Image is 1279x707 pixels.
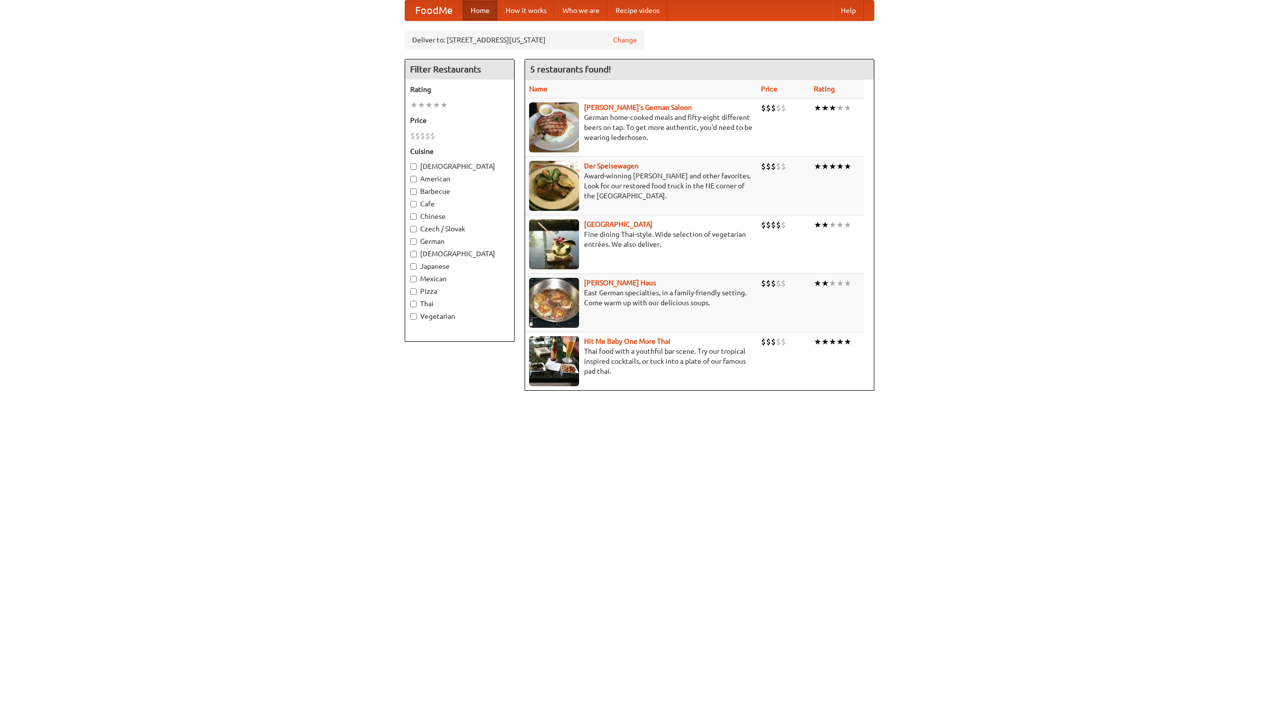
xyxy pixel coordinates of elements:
li: ★ [836,219,844,230]
li: ★ [821,219,829,230]
li: ★ [440,99,448,110]
a: Hit Me Baby One More Thai [584,337,670,345]
li: $ [410,130,415,141]
label: Mexican [410,274,509,284]
li: $ [776,219,781,230]
a: How it works [498,0,555,20]
li: $ [781,161,786,172]
input: Pizza [410,288,417,295]
li: $ [781,102,786,113]
img: kohlhaus.jpg [529,278,579,328]
li: $ [766,278,771,289]
label: American [410,174,509,184]
p: German home-cooked meals and fifty-eight different beers on tap. To get more authentic, you'd nee... [529,112,753,142]
label: Thai [410,299,509,309]
a: Help [833,0,864,20]
li: ★ [829,278,836,289]
li: $ [766,336,771,347]
input: German [410,238,417,245]
p: East German specialties, in a family-friendly setting. Come warm up with our delicious soups. [529,288,753,308]
li: $ [776,102,781,113]
label: Japanese [410,261,509,271]
li: $ [761,102,766,113]
li: $ [771,161,776,172]
li: ★ [433,99,440,110]
li: $ [771,219,776,230]
label: Vegetarian [410,311,509,321]
a: [PERSON_NAME]'s German Saloon [584,103,692,111]
h5: Price [410,115,509,125]
a: Rating [814,85,835,93]
li: $ [766,219,771,230]
label: Pizza [410,286,509,296]
img: satay.jpg [529,219,579,269]
li: $ [776,278,781,289]
li: ★ [814,336,821,347]
li: $ [761,278,766,289]
li: ★ [836,161,844,172]
a: Name [529,85,548,93]
input: American [410,176,417,182]
li: ★ [814,161,821,172]
li: ★ [844,278,851,289]
li: $ [766,102,771,113]
li: $ [761,219,766,230]
p: Award-winning [PERSON_NAME] and other favorites. Look for our restored food truck in the NE corne... [529,171,753,201]
li: $ [766,161,771,172]
li: ★ [836,102,844,113]
label: Czech / Slovak [410,224,509,234]
label: [DEMOGRAPHIC_DATA] [410,249,509,259]
li: ★ [821,102,829,113]
a: Home [463,0,498,20]
li: $ [776,336,781,347]
li: ★ [844,219,851,230]
a: [PERSON_NAME] Haus [584,279,656,287]
p: Fine dining Thai-style. Wide selection of vegetarian entrées. We also deliver. [529,229,753,249]
li: ★ [425,99,433,110]
li: ★ [814,102,821,113]
li: $ [771,278,776,289]
input: Vegetarian [410,313,417,320]
a: Who we are [555,0,608,20]
a: Der Speisewagen [584,162,639,170]
li: ★ [814,278,821,289]
li: ★ [844,102,851,113]
h5: Rating [410,84,509,94]
input: [DEMOGRAPHIC_DATA] [410,163,417,170]
li: $ [425,130,430,141]
li: $ [781,336,786,347]
a: Recipe videos [608,0,667,20]
li: ★ [814,219,821,230]
label: Barbecue [410,186,509,196]
img: esthers.jpg [529,102,579,152]
li: $ [430,130,435,141]
ng-pluralize: 5 restaurants found! [530,64,611,74]
li: ★ [844,336,851,347]
input: Chinese [410,213,417,220]
li: ★ [829,102,836,113]
li: ★ [829,161,836,172]
input: Barbecue [410,188,417,195]
li: ★ [410,99,418,110]
li: $ [420,130,425,141]
a: Price [761,85,777,93]
label: German [410,236,509,246]
li: ★ [829,336,836,347]
li: $ [761,161,766,172]
label: [DEMOGRAPHIC_DATA] [410,161,509,171]
h4: Filter Restaurants [405,59,514,79]
li: ★ [836,336,844,347]
li: ★ [836,278,844,289]
li: $ [771,102,776,113]
img: speisewagen.jpg [529,161,579,211]
a: FoodMe [405,0,463,20]
b: [GEOGRAPHIC_DATA] [584,220,652,228]
li: $ [781,278,786,289]
label: Chinese [410,211,509,221]
a: Change [613,35,637,45]
li: $ [781,219,786,230]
